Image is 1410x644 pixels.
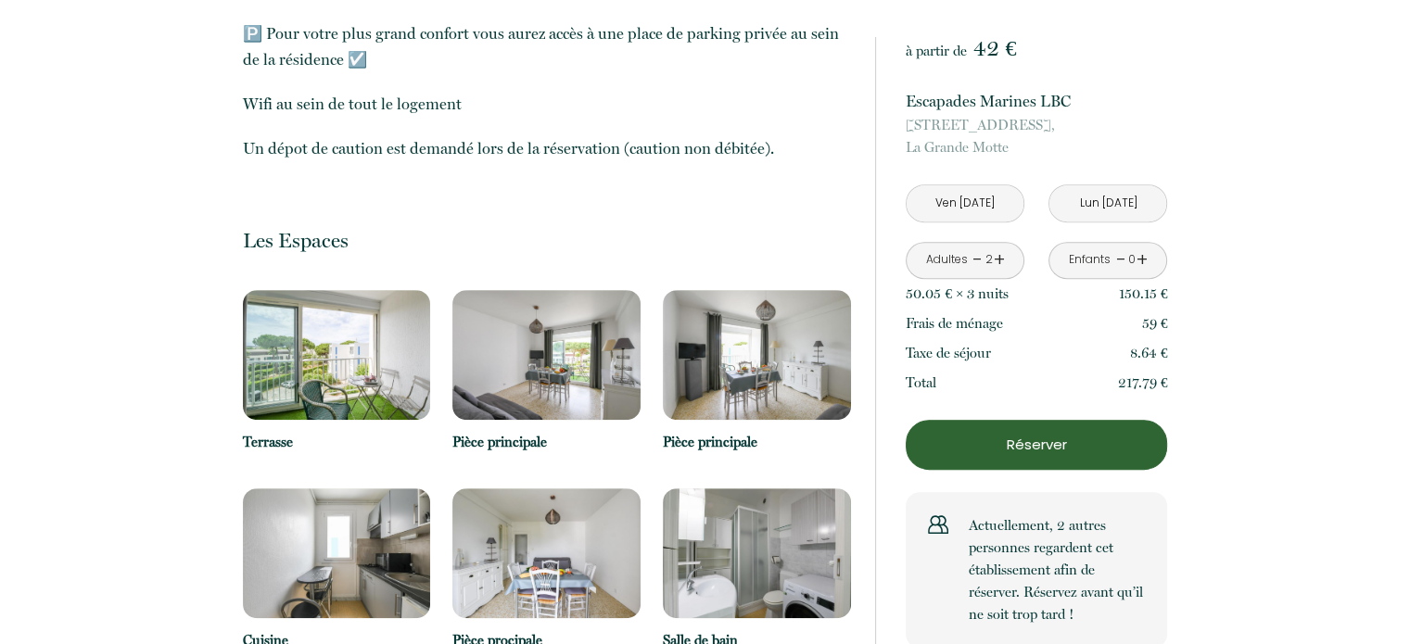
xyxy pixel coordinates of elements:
span: 42 € [973,35,1016,61]
p: Frais de ménage [906,312,1003,335]
p: Pièce principale [452,431,641,453]
img: 16541137739097.jpg [663,290,851,420]
div: 2 [984,251,994,269]
img: 16541138299955.jpg [663,488,851,618]
p: Wifi au sein de tout le logement [243,91,851,117]
input: Départ [1049,185,1166,221]
p: Pièce principale [663,431,851,453]
p: Actuellement, 2 autres personnes regardent cet établissement afin de réserver. Réservez avant qu’... [969,514,1145,625]
a: + [994,246,1005,274]
div: Adultes [925,251,967,269]
p: Escapades Marines LBC [906,88,1167,114]
p: 217.79 € [1118,372,1168,394]
a: - [972,246,983,274]
span: s [1003,285,1009,302]
div: 0 [1127,251,1137,269]
img: 16541137930762.jpg [243,488,431,618]
img: 16541137535388.jpg [452,290,641,420]
p: 8.64 € [1130,342,1168,364]
p: Total [906,372,936,394]
div: Enfants [1069,251,1111,269]
span: à partir de [906,43,967,59]
a: + [1137,246,1148,274]
button: Réserver [906,420,1167,470]
p: Terrasse [243,431,431,453]
img: users [928,514,948,535]
p: Réserver [912,434,1161,456]
p: La Grande Motte [906,114,1167,158]
span: [STREET_ADDRESS], [906,114,1167,136]
p: 150.15 € [1119,283,1168,305]
input: Arrivée [907,185,1023,221]
img: 16541137312688.jpg [243,290,431,420]
a: - [1115,246,1125,274]
p: 🅿️ Pour votre plus grand confort vous aurez accès à une place de parking privée au sein de la rés... [243,20,851,72]
img: 16541138111822.jpg [452,488,641,618]
p: Taxe de séjour [906,342,991,364]
p: Un dépot de caution est demandé lors de la réservation (caution non débitée). [243,135,851,161]
p: 50.05 € × 3 nuit [906,283,1009,305]
p: Les Espaces [243,228,851,253]
p: 59 € [1142,312,1168,335]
